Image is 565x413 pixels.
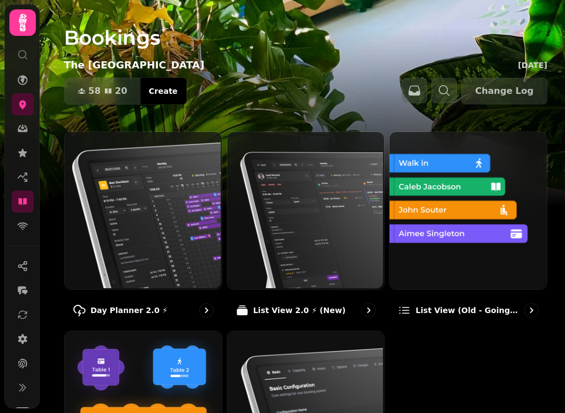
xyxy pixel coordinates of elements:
[64,57,204,73] p: The [GEOGRAPHIC_DATA]
[227,131,385,326] a: List View 2.0 ⚡ (New)List View 2.0 ⚡ (New)
[253,305,346,316] p: List View 2.0 ⚡ (New)
[389,131,547,326] a: List view (Old - going soon)List view (Old - going soon)
[461,78,547,104] button: Change Log
[201,305,212,316] svg: go to
[64,131,222,326] a: Day Planner 2.0 ⚡Day Planner 2.0 ⚡
[226,131,383,288] img: List View 2.0 ⚡ (New)
[415,305,520,316] p: List view (Old - going soon)
[88,87,100,96] span: 58
[518,60,547,71] p: [DATE]
[475,87,534,96] span: Change Log
[388,131,546,288] img: List view (Old - going soon)
[149,87,178,95] span: Create
[90,305,168,316] p: Day Planner 2.0 ⚡
[526,305,537,316] svg: go to
[363,305,374,316] svg: go to
[63,131,221,288] img: Day Planner 2.0 ⚡
[140,78,186,104] button: Create
[115,87,127,96] span: 20
[65,78,141,104] button: 5820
